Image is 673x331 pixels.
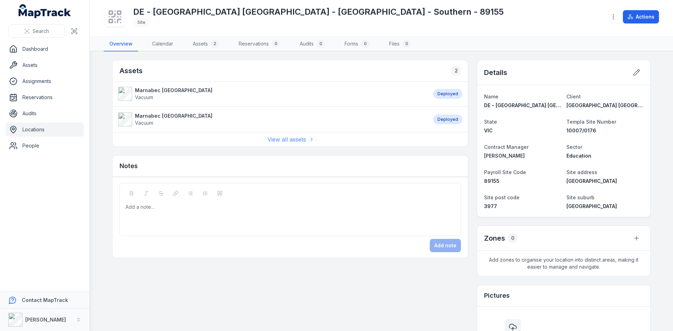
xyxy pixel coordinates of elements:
button: Actions [623,10,659,23]
span: Templa Site Number [566,119,616,125]
div: 2 [211,40,219,48]
span: Site suburb [566,194,594,200]
a: MapTrack [19,4,71,18]
div: 2 [451,66,461,76]
span: Education [566,153,591,159]
a: View all assets [267,135,313,144]
div: 0 [317,40,325,48]
strong: [PERSON_NAME] [25,317,66,323]
div: 0 [361,40,369,48]
div: 0 [402,40,411,48]
a: Marnabec [GEOGRAPHIC_DATA]Vacuum [118,112,426,126]
h2: Zones [484,233,505,243]
span: VIC [484,127,493,133]
a: Assets [6,58,84,72]
span: Client [566,94,581,99]
span: [GEOGRAPHIC_DATA] [566,203,617,209]
span: Vacuum [135,94,153,100]
div: Site [133,18,150,27]
span: Vacuum [135,120,153,126]
a: Reservations0 [233,37,286,51]
h3: Notes [120,161,138,171]
strong: Marnabec [GEOGRAPHIC_DATA] [135,87,212,94]
a: Locations [6,123,84,137]
span: 10007/0176 [566,127,596,133]
a: Calendar [147,37,179,51]
strong: Contact MapTrack [22,297,68,303]
h2: Details [484,68,507,77]
button: Search [8,25,65,38]
span: Payroll Site Code [484,169,526,175]
a: Dashboard [6,42,84,56]
h2: Assets [120,66,143,76]
a: [PERSON_NAME] [484,152,561,159]
span: Sector [566,144,582,150]
a: Assignments [6,74,84,88]
a: Assets2 [187,37,225,51]
a: Audits [6,106,84,120]
span: State [484,119,497,125]
span: 89155 [484,178,499,184]
span: Site post code [484,194,519,200]
div: Deployed [433,89,462,99]
div: 0 [272,40,280,48]
span: Contract Manager [484,144,529,150]
span: Name [484,94,498,99]
a: Reservations [6,90,84,104]
strong: Marnabec [GEOGRAPHIC_DATA] [135,112,212,119]
div: 0 [508,233,518,243]
a: Overview [104,37,138,51]
a: People [6,139,84,153]
a: Marnabec [GEOGRAPHIC_DATA]Vacuum [118,87,426,101]
a: Files0 [383,37,416,51]
h3: Pictures [484,291,510,301]
a: Audits0 [294,37,331,51]
span: Add zones to organise your location into distinct areas, making it easier to manage and navigate. [477,251,650,276]
div: Deployed [433,115,462,124]
h1: DE - [GEOGRAPHIC_DATA] [GEOGRAPHIC_DATA] - [GEOGRAPHIC_DATA] - Southern - 89155 [133,6,504,18]
span: Search [33,28,49,35]
a: Forms0 [339,37,375,51]
span: 3977 [484,203,497,209]
span: [GEOGRAPHIC_DATA] [566,178,617,184]
span: Site address [566,169,597,175]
